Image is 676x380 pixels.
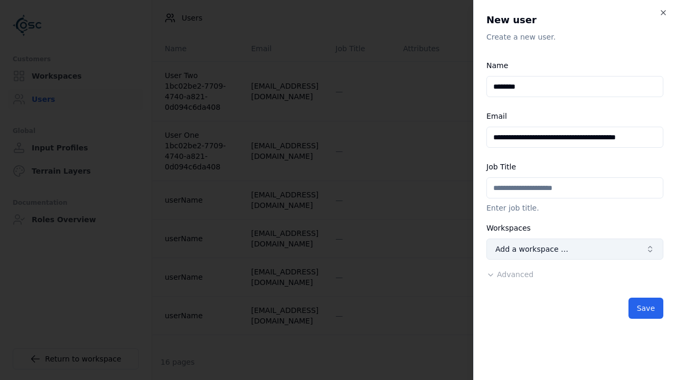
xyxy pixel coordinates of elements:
label: Workspaces [486,224,531,232]
label: Name [486,61,508,70]
p: Enter job title. [486,203,663,213]
span: Add a workspace … [495,244,568,254]
button: Save [628,298,663,319]
button: Advanced [486,269,533,280]
label: Email [486,112,507,120]
p: Create a new user. [486,32,663,42]
span: Advanced [497,270,533,279]
h2: New user [486,13,663,27]
label: Job Title [486,163,516,171]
